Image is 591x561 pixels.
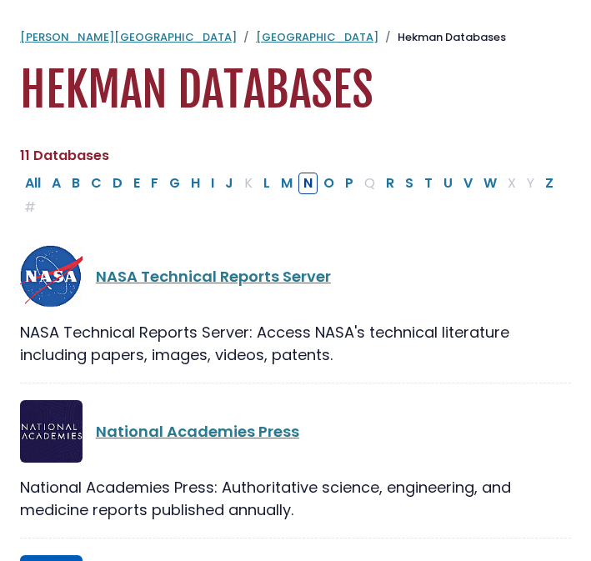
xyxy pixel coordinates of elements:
[419,173,438,194] button: Filter Results T
[20,172,560,217] div: Alpha-list to filter by first letter of database name
[438,173,458,194] button: Filter Results U
[256,29,378,45] a: [GEOGRAPHIC_DATA]
[298,173,318,194] button: Filter Results N
[128,173,145,194] button: Filter Results E
[86,173,107,194] button: Filter Results C
[146,173,163,194] button: Filter Results F
[20,476,571,521] div: National Academies Press: Authoritative science, engineering, and medicine reports published annu...
[478,173,502,194] button: Filter Results W
[381,173,399,194] button: Filter Results R
[540,173,558,194] button: Filter Results Z
[108,173,128,194] button: Filter Results D
[96,266,331,287] a: NASA Technical Reports Server
[67,173,85,194] button: Filter Results B
[220,173,238,194] button: Filter Results J
[378,29,506,46] li: Hekman Databases
[20,29,237,45] a: [PERSON_NAME][GEOGRAPHIC_DATA]
[96,421,299,442] a: National Academies Press
[340,173,358,194] button: Filter Results P
[20,29,571,46] nav: breadcrumb
[20,321,571,366] div: NASA Technical Reports Server: Access NASA's technical literature including papers, images, video...
[318,173,339,194] button: Filter Results O
[20,146,109,165] span: 11 Databases
[20,63,571,118] h1: Hekman Databases
[458,173,478,194] button: Filter Results V
[206,173,219,194] button: Filter Results I
[258,173,275,194] button: Filter Results L
[164,173,185,194] button: Filter Results G
[186,173,205,194] button: Filter Results H
[20,173,46,194] button: All
[400,173,418,194] button: Filter Results S
[276,173,298,194] button: Filter Results M
[47,173,66,194] button: Filter Results A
